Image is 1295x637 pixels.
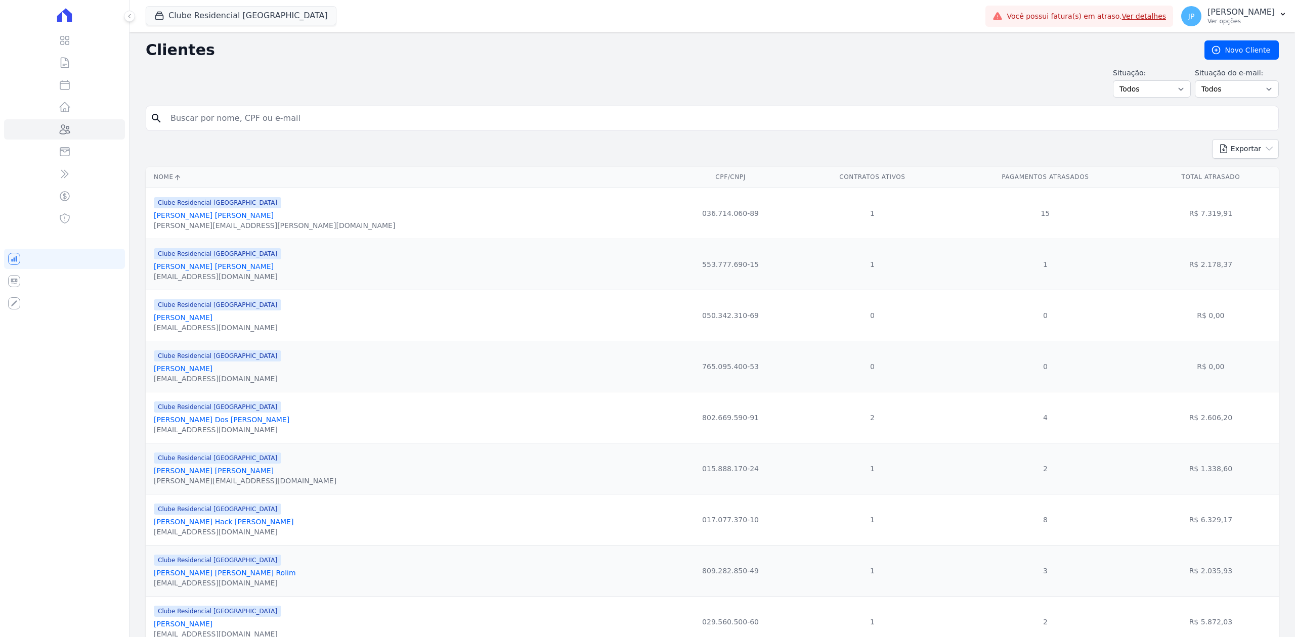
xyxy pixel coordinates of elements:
[797,188,948,239] td: 1
[797,443,948,494] td: 1
[664,392,797,443] td: 802.669.590-91
[948,188,1143,239] td: 15
[154,299,281,310] span: Clube Residencial [GEOGRAPHIC_DATA]
[1143,239,1279,290] td: R$ 2.178,37
[154,452,281,464] span: Clube Residencial [GEOGRAPHIC_DATA]
[154,323,281,333] div: [EMAIL_ADDRESS][DOMAIN_NAME]
[1212,139,1279,159] button: Exportar
[154,248,281,259] span: Clube Residencial [GEOGRAPHIC_DATA]
[154,476,336,486] div: [PERSON_NAME][EMAIL_ADDRESS][DOMAIN_NAME]
[1143,341,1279,392] td: R$ 0,00
[948,341,1143,392] td: 0
[948,545,1143,596] td: 3
[1143,443,1279,494] td: R$ 1.338,60
[1143,188,1279,239] td: R$ 7.319,91
[664,494,797,545] td: 017.077.370-10
[154,197,281,208] span: Clube Residencial [GEOGRAPHIC_DATA]
[664,188,797,239] td: 036.714.060-89
[1143,494,1279,545] td: R$ 6.329,17
[797,341,948,392] td: 0
[154,569,296,577] a: [PERSON_NAME] [PERSON_NAME] Rolim
[146,167,664,188] th: Nome
[154,262,274,270] a: [PERSON_NAME] [PERSON_NAME]
[154,518,293,526] a: [PERSON_NAME] Hack [PERSON_NAME]
[154,401,281,413] span: Clube Residencial [GEOGRAPHIC_DATA]
[948,392,1143,443] td: 4
[154,425,289,435] div: [EMAIL_ADDRESS][DOMAIN_NAME]
[154,350,281,361] span: Clube Residencial [GEOGRAPHIC_DATA]
[1207,7,1275,17] p: [PERSON_NAME]
[1173,2,1295,30] button: JP [PERSON_NAME] Ver opções
[664,443,797,494] td: 015.888.170-24
[797,392,948,443] td: 2
[1207,17,1275,25] p: Ver opções
[1204,40,1279,60] a: Novo Cliente
[948,167,1143,188] th: Pagamentos Atrasados
[664,341,797,392] td: 765.095.400-53
[1143,545,1279,596] td: R$ 2.035,93
[154,211,274,219] a: [PERSON_NAME] [PERSON_NAME]
[1143,167,1279,188] th: Total Atrasado
[154,271,281,282] div: [EMAIL_ADDRESS][DOMAIN_NAME]
[154,555,281,566] span: Clube Residencial [GEOGRAPHIC_DATA]
[797,494,948,545] td: 1
[154,365,212,373] a: [PERSON_NAME]
[797,167,948,188] th: Contratos Ativos
[664,290,797,341] td: 050.342.310-69
[150,112,162,124] i: search
[1143,392,1279,443] td: R$ 2.606,20
[797,545,948,596] td: 1
[948,494,1143,545] td: 8
[664,239,797,290] td: 553.777.690-15
[948,290,1143,341] td: 0
[1188,13,1195,20] span: JP
[154,578,296,588] div: [EMAIL_ADDRESS][DOMAIN_NAME]
[948,443,1143,494] td: 2
[146,41,1188,59] h2: Clientes
[164,108,1274,128] input: Buscar por nome, CPF ou e-mail
[1195,68,1279,78] label: Situação do e-mail:
[154,527,293,537] div: [EMAIL_ADDRESS][DOMAIN_NAME]
[664,545,797,596] td: 809.282.850-49
[797,290,948,341] td: 0
[154,620,212,628] a: [PERSON_NAME]
[1007,11,1166,22] span: Você possui fatura(s) em atraso.
[146,6,336,25] button: Clube Residencial [GEOGRAPHIC_DATA]
[948,239,1143,290] td: 1
[154,374,281,384] div: [EMAIL_ADDRESS][DOMAIN_NAME]
[797,239,948,290] td: 1
[1122,12,1167,20] a: Ver detalhes
[154,606,281,617] span: Clube Residencial [GEOGRAPHIC_DATA]
[1113,68,1191,78] label: Situação:
[664,167,797,188] th: CPF/CNPJ
[1143,290,1279,341] td: R$ 0,00
[154,313,212,322] a: [PERSON_NAME]
[154,504,281,515] span: Clube Residencial [GEOGRAPHIC_DATA]
[154,467,274,475] a: [PERSON_NAME] [PERSON_NAME]
[154,220,395,231] div: [PERSON_NAME][EMAIL_ADDRESS][PERSON_NAME][DOMAIN_NAME]
[154,416,289,424] a: [PERSON_NAME] Dos [PERSON_NAME]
